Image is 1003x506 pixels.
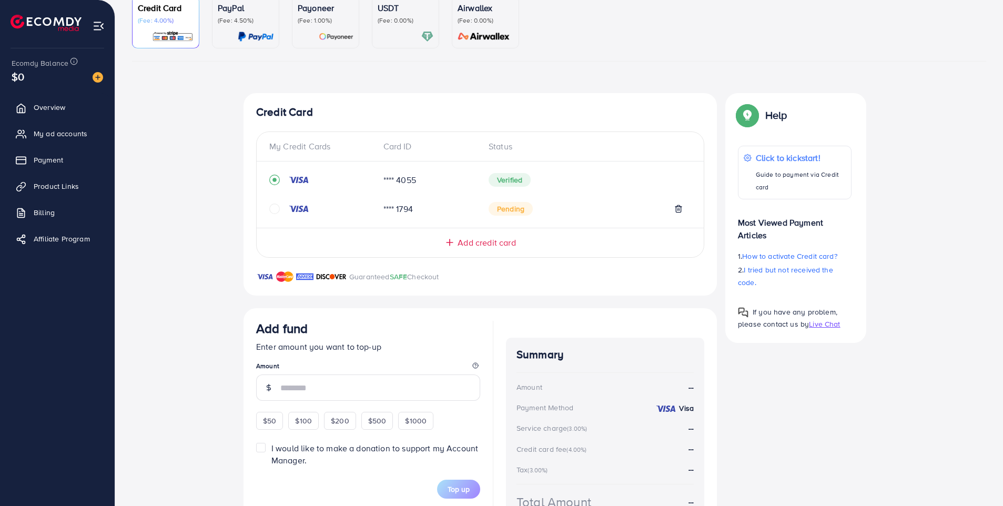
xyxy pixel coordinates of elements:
[152,31,194,43] img: card
[688,422,694,434] strong: --
[368,416,387,426] span: $500
[93,72,103,83] img: image
[516,423,590,433] div: Service charge
[756,151,846,164] p: Click to kickstart!
[738,265,833,288] span: I tried but not received the code.
[448,484,470,494] span: Top up
[738,307,748,318] img: Popup guide
[256,340,480,353] p: Enter amount you want to top-up
[809,319,840,329] span: Live Chat
[655,404,676,413] img: credit
[688,381,694,393] strong: --
[567,424,587,433] small: (3.00%)
[738,208,852,241] p: Most Viewed Payment Articles
[256,321,308,336] h3: Add fund
[405,416,427,426] span: $1000
[269,204,280,214] svg: circle
[480,140,691,153] div: Status
[218,2,273,14] p: PayPal
[34,128,87,139] span: My ad accounts
[738,307,837,329] span: If you have any problem, please contact us by
[138,16,194,25] p: (Fee: 4.00%)
[34,102,65,113] span: Overview
[331,416,349,426] span: $200
[437,480,480,499] button: Top up
[93,20,105,32] img: menu
[295,416,312,426] span: $100
[11,15,82,31] img: logo
[263,416,276,426] span: $50
[528,466,548,474] small: (3.00%)
[138,2,194,14] p: Credit Card
[454,31,513,43] img: card
[298,16,353,25] p: (Fee: 1.00%)
[458,16,513,25] p: (Fee: 0.00%)
[349,270,439,283] p: Guaranteed Checkout
[276,270,293,283] img: brand
[688,463,694,475] strong: --
[8,202,107,223] a: Billing
[269,175,280,185] svg: record circle
[375,140,481,153] div: Card ID
[756,168,846,194] p: Guide to payment via Credit card
[34,155,63,165] span: Payment
[958,459,995,498] iframe: Chat
[288,205,309,213] img: credit
[271,442,478,466] span: I would like to make a donation to support my Account Manager.
[738,250,852,262] p: 1.
[765,109,787,122] p: Help
[738,264,852,289] p: 2.
[489,173,531,187] span: Verified
[688,443,694,454] strong: --
[516,382,542,392] div: Amount
[298,2,353,14] p: Payoneer
[34,207,55,218] span: Billing
[238,31,273,43] img: card
[34,234,90,244] span: Affiliate Program
[679,403,694,413] strong: Visa
[34,181,79,191] span: Product Links
[566,446,586,454] small: (4.00%)
[378,2,433,14] p: USDT
[12,69,24,84] span: $0
[288,176,309,184] img: credit
[378,16,433,25] p: (Fee: 0.00%)
[12,58,68,68] span: Ecomdy Balance
[516,444,590,454] div: Credit card fee
[516,348,694,361] h4: Summary
[319,31,353,43] img: card
[738,106,757,125] img: Popup guide
[8,97,107,118] a: Overview
[316,270,347,283] img: brand
[8,228,107,249] a: Affiliate Program
[256,106,704,119] h4: Credit Card
[458,2,513,14] p: Airwallex
[8,149,107,170] a: Payment
[516,402,573,413] div: Payment Method
[458,237,515,249] span: Add credit card
[269,140,375,153] div: My Credit Cards
[516,464,551,475] div: Tax
[390,271,408,282] span: SAFE
[8,176,107,197] a: Product Links
[8,123,107,144] a: My ad accounts
[489,202,533,216] span: Pending
[218,16,273,25] p: (Fee: 4.50%)
[256,270,273,283] img: brand
[296,270,313,283] img: brand
[256,361,480,375] legend: Amount
[742,251,837,261] span: How to activate Credit card?
[421,31,433,43] img: card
